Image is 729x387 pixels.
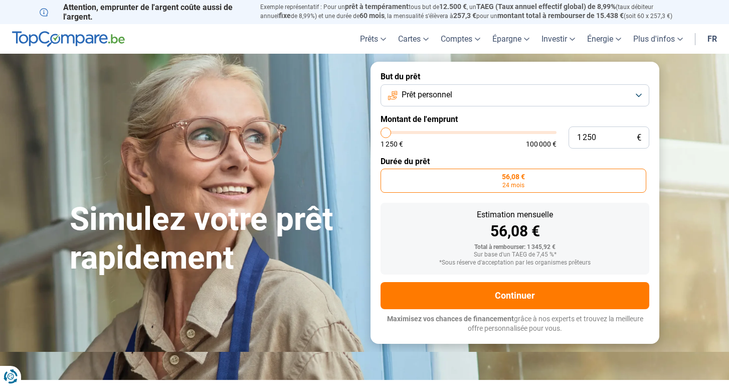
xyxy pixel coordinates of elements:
[70,200,358,278] h1: Simulez votre prêt rapidement
[453,12,476,20] span: 257,3 €
[392,24,435,54] a: Cartes
[497,12,624,20] span: montant total à rembourser de 15.438 €
[381,314,649,334] p: grâce à nos experts et trouvez la meilleure offre personnalisée pour vous.
[279,12,291,20] span: fixe
[526,141,557,148] span: 100 000 €
[627,24,689,54] a: Plus d'infos
[389,260,641,267] div: *Sous réserve d'acceptation par les organismes prêteurs
[12,31,125,47] img: TopCompare
[381,157,649,166] label: Durée du prêt
[359,12,385,20] span: 60 mois
[402,89,452,100] span: Prêt personnel
[389,251,641,259] div: Sur base d'un TAEG de 7,45 %*
[535,24,581,54] a: Investir
[381,72,649,81] label: But du prêt
[435,24,486,54] a: Comptes
[581,24,627,54] a: Énergie
[387,315,514,323] span: Maximisez vos chances de financement
[701,24,723,54] a: fr
[389,211,641,219] div: Estimation mensuelle
[389,224,641,239] div: 56,08 €
[381,114,649,124] label: Montant de l'emprunt
[389,244,641,251] div: Total à rembourser: 1 345,92 €
[439,3,467,11] span: 12.500 €
[345,3,409,11] span: prêt à tempérament
[354,24,392,54] a: Prêts
[260,3,689,21] p: Exemple représentatif : Pour un tous but de , un (taux débiteur annuel de 8,99%) et une durée de ...
[476,3,616,11] span: TAEG (Taux annuel effectif global) de 8,99%
[381,84,649,106] button: Prêt personnel
[486,24,535,54] a: Épargne
[381,282,649,309] button: Continuer
[637,134,641,142] span: €
[381,141,403,148] span: 1 250 €
[40,3,248,22] p: Attention, emprunter de l'argent coûte aussi de l'argent.
[502,173,525,180] span: 56,08 €
[502,182,524,188] span: 24 mois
